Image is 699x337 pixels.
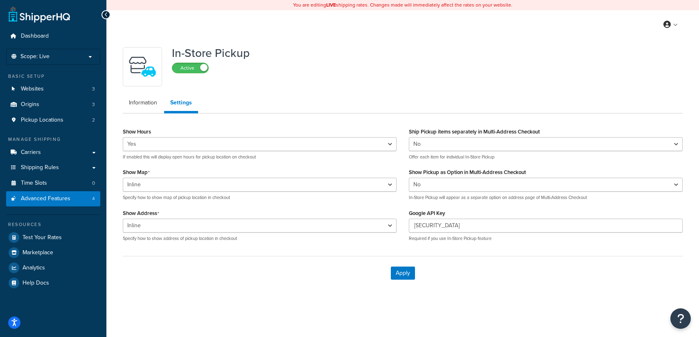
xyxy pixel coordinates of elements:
span: Origins [21,101,39,108]
a: Time Slots0 [6,176,100,191]
span: Marketplace [23,249,53,256]
li: Pickup Locations [6,113,100,128]
span: 2 [92,117,95,124]
b: LIVE [326,1,336,9]
div: Basic Setup [6,73,100,80]
span: 4 [92,195,95,202]
p: In-Store Pickup will appear as a separate option on address page of Multi-Address Checkout [409,195,683,201]
a: Pickup Locations2 [6,113,100,128]
span: Advanced Features [21,195,70,202]
span: 3 [92,86,95,93]
span: Scope: Live [20,53,50,60]
label: Show Map [123,169,150,176]
a: Shipping Rules [6,160,100,175]
li: Websites [6,81,100,97]
a: Help Docs [6,276,100,290]
li: Advanced Features [6,191,100,206]
button: Open Resource Center [670,308,691,329]
span: Websites [21,86,44,93]
p: Offer each item for individual In-Store Pickup [409,154,683,160]
span: Help Docs [23,280,49,287]
a: Settings [164,95,198,113]
a: Origins3 [6,97,100,112]
label: Ship Pickup items separately in Multi-Address Checkout [409,129,540,135]
button: Apply [391,267,415,280]
a: Analytics [6,260,100,275]
label: Show Pickup as Option in Multi-Address Checkout [409,169,526,175]
li: Origins [6,97,100,112]
span: Pickup Locations [21,117,63,124]
p: Specify how to show map of pickup location in checkout [123,195,397,201]
span: Dashboard [21,33,49,40]
a: Carriers [6,145,100,160]
h1: In-Store Pickup [172,47,250,59]
span: Shipping Rules [21,164,59,171]
label: Active [172,63,208,73]
img: wfgcfpwTIucLEAAAAASUVORK5CYII= [128,52,157,81]
label: Google API Key [409,210,445,216]
label: Show Address [123,210,159,217]
span: Analytics [23,265,45,271]
div: Manage Shipping [6,136,100,143]
div: Resources [6,221,100,228]
a: Marketplace [6,245,100,260]
span: 3 [92,101,95,108]
p: Specify how to show address of pickup location in checkout [123,235,397,242]
span: Test Your Rates [23,234,62,241]
a: Dashboard [6,29,100,44]
p: If enabled this will display open hours for pickup location on checkout [123,154,397,160]
span: 0 [92,180,95,187]
p: Required if you use In-Store Pickup feature [409,235,683,242]
a: Advanced Features4 [6,191,100,206]
a: Test Your Rates [6,230,100,245]
span: Time Slots [21,180,47,187]
a: Websites3 [6,81,100,97]
a: Information [123,95,163,111]
label: Show Hours [123,129,151,135]
li: Time Slots [6,176,100,191]
span: Carriers [21,149,41,156]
